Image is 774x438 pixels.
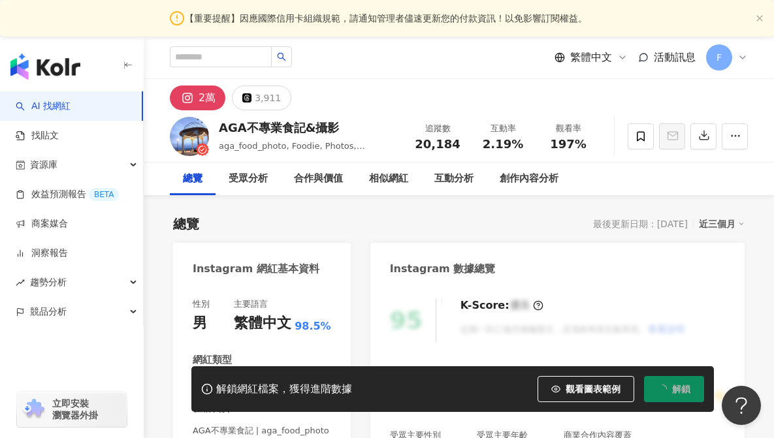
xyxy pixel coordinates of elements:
[193,313,207,334] div: 男
[170,86,225,110] button: 2萬
[415,137,460,151] span: 20,184
[483,138,523,151] span: 2.19%
[183,171,202,187] div: 總覽
[672,384,690,394] span: 解鎖
[193,298,210,310] div: 性別
[199,89,216,107] div: 2萬
[216,383,352,396] div: 解鎖網紅檔案，獲得進階數據
[52,398,98,421] span: 立即安裝 瀏覽器外掛
[570,50,612,65] span: 繁體中文
[185,11,587,25] span: 【重要提醒】因應國際信用卡組織規範，請通知管理者儘速更新您的付款資訊！以免影響訂閱權益。
[17,392,127,427] a: chrome extension立即安裝 瀏覽器外掛
[566,384,621,394] span: 觀看圖表範例
[255,89,281,107] div: 3,911
[16,188,119,201] a: 效益預測報告BETA
[229,171,268,187] div: 受眾分析
[369,171,408,187] div: 相似網紅
[500,171,558,187] div: 創作內容分析
[10,54,80,80] img: logo
[550,138,587,151] span: 197%
[593,219,688,229] div: 最後更新日期：[DATE]
[478,122,528,135] div: 互動率
[538,376,634,402] button: 觀看圖表範例
[219,119,398,136] div: AGA不專業食記&攝影
[294,171,343,187] div: 合作與價值
[390,262,496,276] div: Instagram 數據總覽
[232,86,291,110] button: 3,911
[30,268,67,297] span: 趨勢分析
[699,215,745,232] div: 近三個月
[234,313,291,334] div: 繁體中文
[170,117,209,156] img: KOL Avatar
[21,399,46,420] img: chrome extension
[193,425,331,437] span: AGA不專業食記 | aga_food_photo
[277,52,286,61] span: search
[193,262,319,276] div: Instagram 網紅基本資料
[30,150,57,180] span: 資源庫
[756,14,764,23] button: close
[654,51,696,63] span: 活動訊息
[173,215,199,233] div: 總覽
[656,383,668,395] span: loading
[756,14,764,22] span: close
[413,122,462,135] div: 追蹤數
[16,278,25,287] span: rise
[16,217,68,230] a: 商案媒合
[543,122,593,135] div: 觀看率
[193,353,232,367] div: 網紅類型
[16,100,71,113] a: searchAI 找網紅
[234,298,268,310] div: 主要語言
[30,297,67,326] span: 競品分析
[434,171,474,187] div: 互動分析
[219,141,365,164] span: aga_food_photo, Foodie, Photos, Photography, 美食家
[16,129,59,142] a: 找貼文
[460,298,543,313] div: K-Score :
[16,247,68,260] a: 洞察報告
[644,376,704,402] button: 解鎖
[295,319,331,334] span: 98.5%
[717,50,722,65] span: F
